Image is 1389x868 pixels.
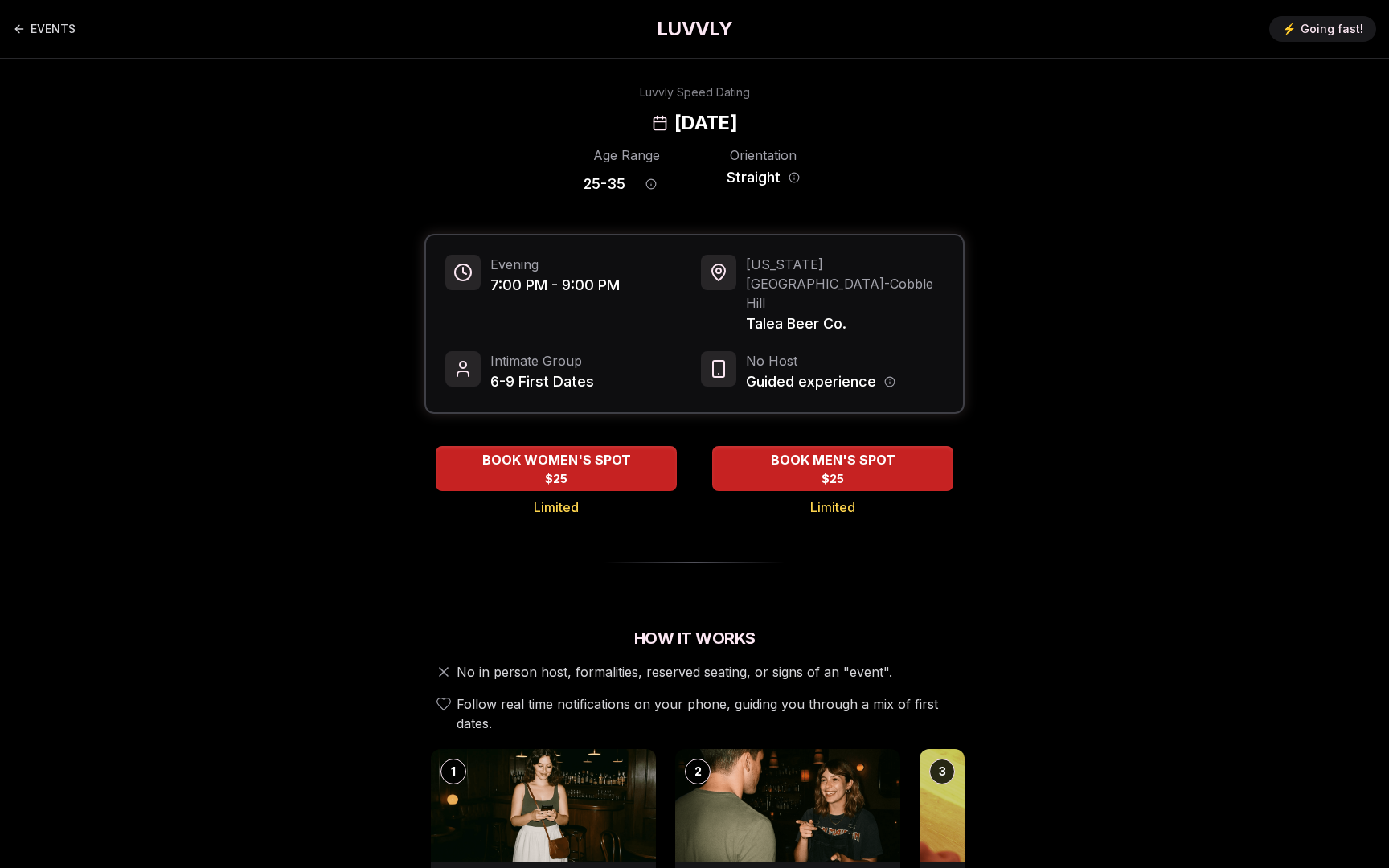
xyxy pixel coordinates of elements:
span: BOOK MEN'S SPOT [768,450,899,469]
button: Age range information [633,166,669,202]
a: Back to events [13,13,76,45]
h2: [DATE] [674,110,737,136]
span: Limited [534,497,579,517]
span: Evening [490,255,620,274]
a: LUVVLY [657,16,732,42]
div: Orientation [720,145,805,165]
span: Straight [727,166,781,189]
span: Guided experience [746,371,876,393]
div: 1 [440,759,466,784]
span: Limited [810,497,855,517]
button: BOOK WOMEN'S SPOT - Limited [436,446,677,491]
span: Intimate Group [490,351,594,371]
img: "Hey, are you Max?" [675,749,900,862]
span: 6-9 First Dates [490,371,594,393]
div: 2 [685,759,711,784]
button: Host information [884,376,895,387]
img: Break the ice with prompts [920,749,1145,862]
img: Arrive & Check In [431,749,656,862]
div: Luvvly Speed Dating [640,84,750,100]
div: Age Range [584,145,669,165]
span: Talea Beer Co. [746,313,944,335]
div: 3 [929,759,955,784]
span: ⚡️ [1282,21,1296,37]
h2: How It Works [424,627,965,649]
button: Orientation information [789,172,800,183]
span: No Host [746,351,895,371]
span: 7:00 PM - 9:00 PM [490,274,620,297]
span: BOOK WOMEN'S SPOT [479,450,634,469]
span: $25 [822,471,844,487]
span: No in person host, formalities, reserved seating, or signs of an "event". [457,662,892,682]
span: $25 [545,471,567,487]
button: BOOK MEN'S SPOT - Limited [712,446,953,491]
span: 25 - 35 [584,173,625,195]
span: Follow real time notifications on your phone, guiding you through a mix of first dates. [457,694,958,733]
span: Going fast! [1301,21,1363,37]
span: [US_STATE][GEOGRAPHIC_DATA] - Cobble Hill [746,255,944,313]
